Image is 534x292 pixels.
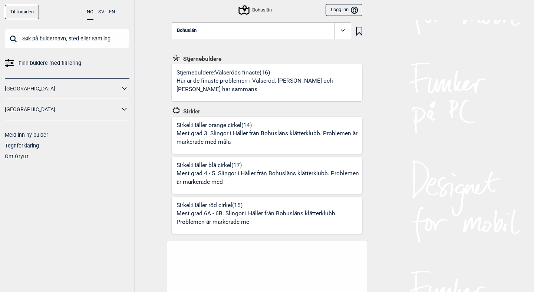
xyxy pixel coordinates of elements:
div: Sirkel: Häller röd cirkel (15) [177,202,362,234]
span: Finn buldere med filtrering [19,58,81,69]
div: Bohuslän [240,6,272,14]
button: EN [109,5,115,19]
div: Sirkel: Häller blå cirkel (17) [177,162,362,194]
p: Här är de finaste problemen i Välseröd. [PERSON_NAME] och [PERSON_NAME] har sammans [177,77,360,94]
a: Meld inn ny bulder [5,132,48,138]
a: Til forsiden [5,5,39,19]
a: Stjernebuldere:Välseröds finaste(16)Här är de finaste problemen i Välseröd. [PERSON_NAME] och [PE... [172,64,362,101]
input: Søk på buldernavn, sted eller samling [5,29,129,48]
button: NO [87,5,93,20]
span: Bohuslän [177,28,197,33]
a: [GEOGRAPHIC_DATA] [5,83,120,94]
span: Stjernebuldere [181,55,221,63]
a: Tegnforklaring [5,143,39,149]
a: Sirkel:Häller orange cirkel(14)Mest grad 3. Slingor i Häller från Bohusläns klätterklubb. Problem... [172,117,362,154]
div: Stjernebuldere: Välseröds finaste (16) [177,69,362,101]
button: Bohuslän [172,22,351,39]
button: Logg inn [326,4,362,16]
p: Mest grad 3. Slingor i Häller från Bohusläns klätterklubb. Problemen är markerade med måla [177,129,360,147]
a: Om Gryttr [5,153,29,159]
p: Mest grad 4 - 5. Slingor i Häller från Bohusläns klätterklubb. Problemen är markerade med [177,169,360,187]
a: Finn buldere med filtrering [5,58,129,69]
div: Sirkel: Häller orange cirkel (14) [177,122,362,154]
a: [GEOGRAPHIC_DATA] [5,104,120,115]
p: Mest grad 6A - 6B. Slingor i Häller från Bohusläns klätterklubb. Problemen är markerade me [177,209,360,227]
span: Sirkler [181,108,200,115]
a: Sirkel:Häller röd cirkel(15)Mest grad 6A - 6B. Slingor i Häller från Bohusläns klätterklubb. Prob... [172,197,362,234]
button: SV [98,5,104,19]
a: Sirkel:Häller blå cirkel(17)Mest grad 4 - 5. Slingor i Häller från Bohusläns klätterklubb. Proble... [172,157,362,194]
